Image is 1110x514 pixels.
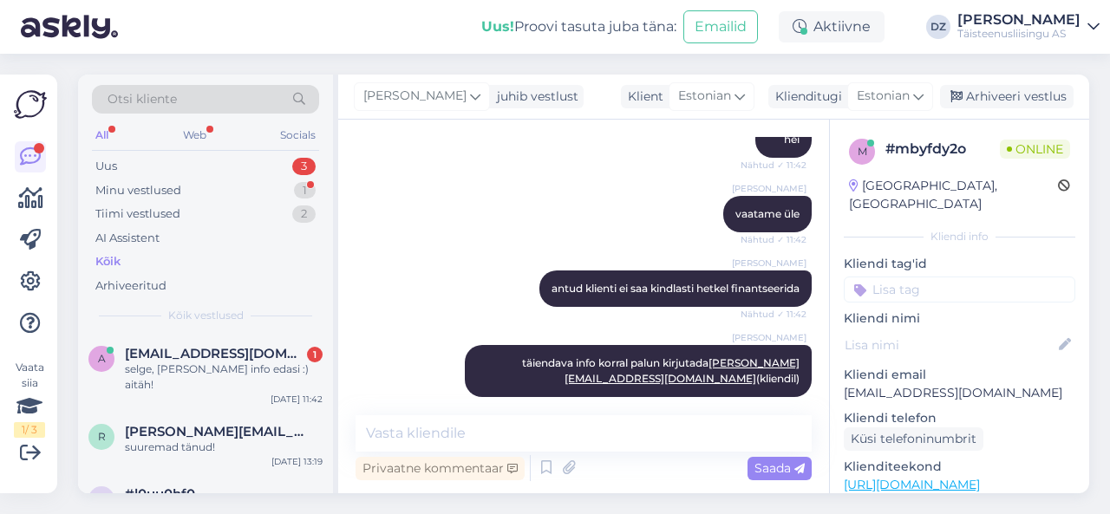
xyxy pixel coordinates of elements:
[849,177,1058,213] div: [GEOGRAPHIC_DATA], [GEOGRAPHIC_DATA]
[356,457,525,480] div: Privaatne kommentaar
[858,145,867,158] span: m
[754,460,805,476] span: Saada
[125,361,323,393] div: selge, [PERSON_NAME] info edasi :) aitäh!
[844,384,1075,402] p: [EMAIL_ADDRESS][DOMAIN_NAME]
[844,366,1075,384] p: Kliendi email
[271,393,323,406] div: [DATE] 11:42
[307,347,323,362] div: 1
[844,409,1075,427] p: Kliendi telefon
[95,205,180,223] div: Tiimi vestlused
[481,18,514,35] b: Uus!
[95,277,166,295] div: Arhiveeritud
[926,15,950,39] div: DZ
[957,13,1081,27] div: [PERSON_NAME]
[741,159,806,172] span: Nähtud ✓ 11:42
[741,233,806,246] span: Nähtud ✓ 11:42
[845,335,1055,355] input: Lisa nimi
[168,308,244,323] span: Kõik vestlused
[95,158,117,175] div: Uus
[363,87,467,106] span: [PERSON_NAME]
[99,492,105,505] span: l
[741,308,806,321] span: Nähtud ✓ 11:42
[125,439,323,455] div: suuremad tänud!
[277,124,319,146] div: Socials
[490,88,578,106] div: juhib vestlust
[784,133,800,146] span: hei
[95,182,181,199] div: Minu vestlused
[125,486,195,502] span: #l0uu0hf0
[957,27,1081,41] div: Täisteenusliisingu AS
[98,352,106,365] span: a
[844,477,980,492] a: [URL][DOMAIN_NAME]
[294,182,316,199] div: 1
[732,182,806,195] span: [PERSON_NAME]
[678,87,731,106] span: Estonian
[98,430,106,443] span: r
[522,356,800,385] span: täiendava info korral palun kirjutada (kliendil)
[14,88,47,120] img: Askly Logo
[292,158,316,175] div: 3
[95,253,121,270] div: Kõik
[125,424,305,439] span: robert.afontsikov@tele2.com
[741,398,806,411] span: Nähtud ✓ 11:42
[940,85,1074,108] div: Arhiveeri vestlus
[885,139,1000,159] div: # mbyfdy2o
[1000,140,1070,159] span: Online
[552,282,800,295] span: antud klienti ei saa kindlasti hetkel finantseerida
[844,229,1075,244] div: Kliendi info
[95,230,160,247] div: AI Assistent
[844,427,983,451] div: Küsi telefoninumbrit
[735,207,800,220] span: vaatame üle
[621,88,663,106] div: Klient
[108,90,177,108] span: Otsi kliente
[14,360,45,438] div: Vaata siia
[125,346,305,361] span: anett.voorel@tele2.com
[844,255,1075,273] p: Kliendi tag'id
[957,13,1100,41] a: [PERSON_NAME]Täisteenusliisingu AS
[844,458,1075,476] p: Klienditeekond
[292,205,316,223] div: 2
[14,422,45,438] div: 1 / 3
[92,124,112,146] div: All
[768,88,842,106] div: Klienditugi
[732,331,806,344] span: [PERSON_NAME]
[844,309,1075,328] p: Kliendi nimi
[844,277,1075,303] input: Lisa tag
[271,455,323,468] div: [DATE] 13:19
[683,10,758,43] button: Emailid
[732,257,806,270] span: [PERSON_NAME]
[779,11,885,42] div: Aktiivne
[180,124,210,146] div: Web
[857,87,910,106] span: Estonian
[481,16,676,37] div: Proovi tasuta juba täna:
